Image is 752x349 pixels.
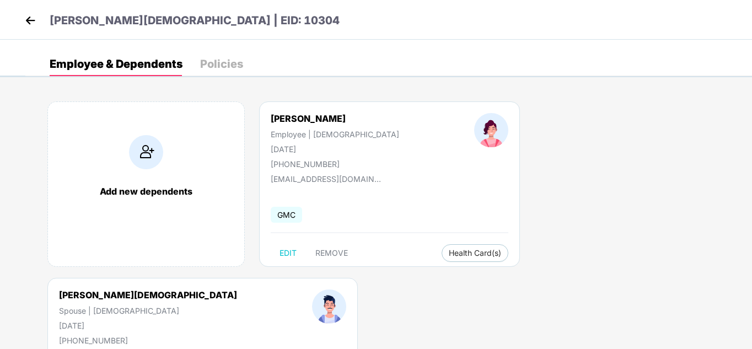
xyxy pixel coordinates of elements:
div: [DATE] [271,144,399,154]
div: [EMAIL_ADDRESS][DOMAIN_NAME] [271,174,381,184]
span: GMC [271,207,302,223]
span: EDIT [280,249,297,257]
span: REMOVE [315,249,348,257]
div: Employee | [DEMOGRAPHIC_DATA] [271,130,399,139]
div: [PHONE_NUMBER] [59,336,237,345]
div: [DATE] [59,321,237,330]
div: Add new dependents [59,186,233,197]
button: EDIT [271,244,305,262]
div: Policies [200,58,243,69]
div: Spouse | [DEMOGRAPHIC_DATA] [59,306,237,315]
div: Employee & Dependents [50,58,182,69]
p: [PERSON_NAME][DEMOGRAPHIC_DATA] | EID: 10304 [50,12,340,29]
div: [PERSON_NAME] [271,113,399,124]
img: profileImage [474,113,508,147]
button: REMOVE [307,244,357,262]
span: Health Card(s) [449,250,501,256]
img: back [22,12,39,29]
div: [PERSON_NAME][DEMOGRAPHIC_DATA] [59,289,237,300]
button: Health Card(s) [442,244,508,262]
div: [PHONE_NUMBER] [271,159,399,169]
img: profileImage [312,289,346,324]
img: addIcon [129,135,163,169]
